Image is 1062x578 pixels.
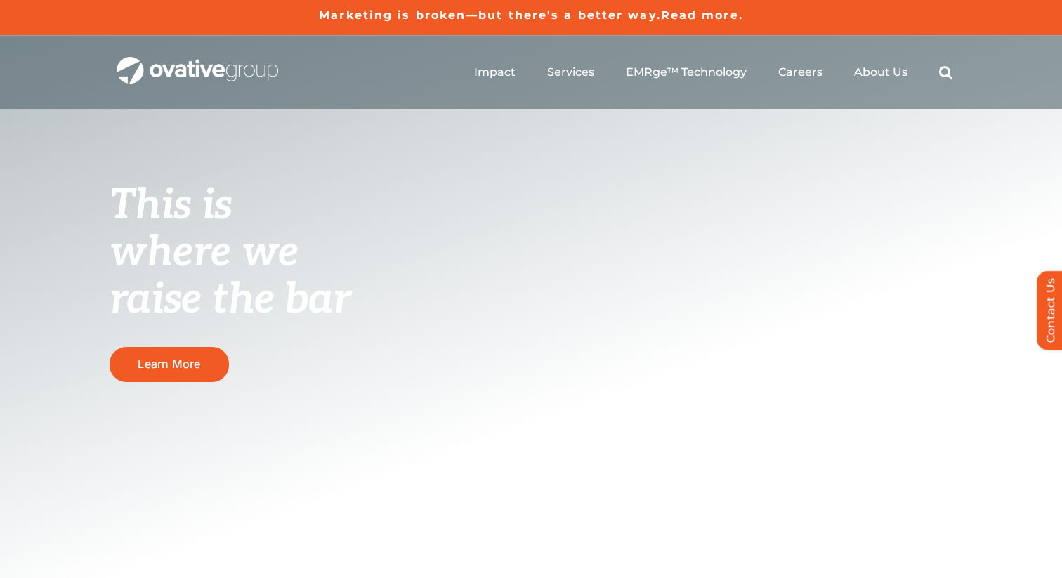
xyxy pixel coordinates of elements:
a: Search [939,65,952,79]
a: Careers [778,65,822,79]
span: where we raise the bar [110,228,350,325]
a: Services [547,65,594,79]
nav: Menu [474,50,952,95]
a: Read more. [661,8,743,22]
a: EMRge™ Technology [626,65,747,79]
a: Marketing is broken—but there's a better way. [319,8,661,22]
a: About Us [854,65,907,79]
a: OG_Full_horizontal_WHT [117,55,278,69]
span: Learn More [138,357,200,371]
a: Learn More [110,347,229,381]
a: Impact [474,65,516,79]
span: This is [110,180,232,231]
